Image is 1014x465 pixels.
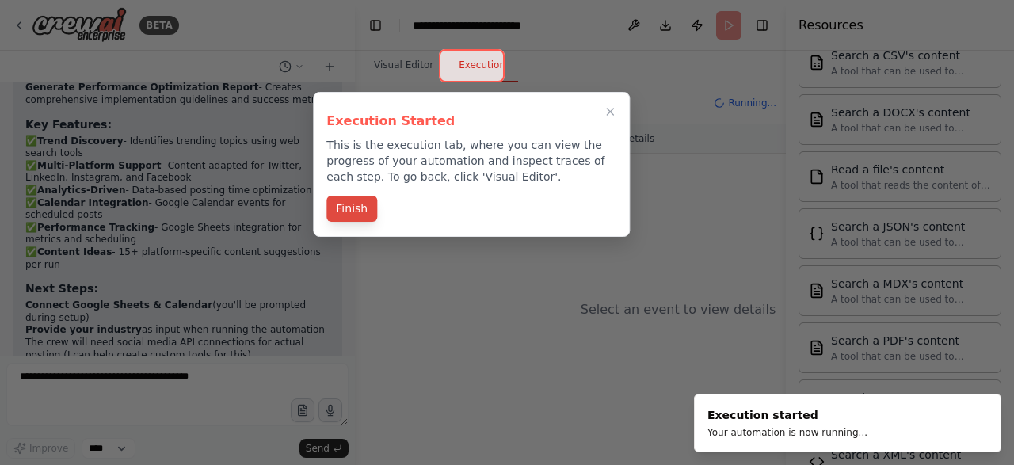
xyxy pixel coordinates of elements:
[707,426,867,439] div: Your automation is now running...
[326,137,616,185] p: This is the execution tab, where you can view the progress of your automation and inspect traces ...
[600,102,619,121] button: Close walkthrough
[364,14,387,36] button: Hide left sidebar
[326,112,616,131] h3: Execution Started
[326,196,377,222] button: Finish
[707,407,867,423] div: Execution started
